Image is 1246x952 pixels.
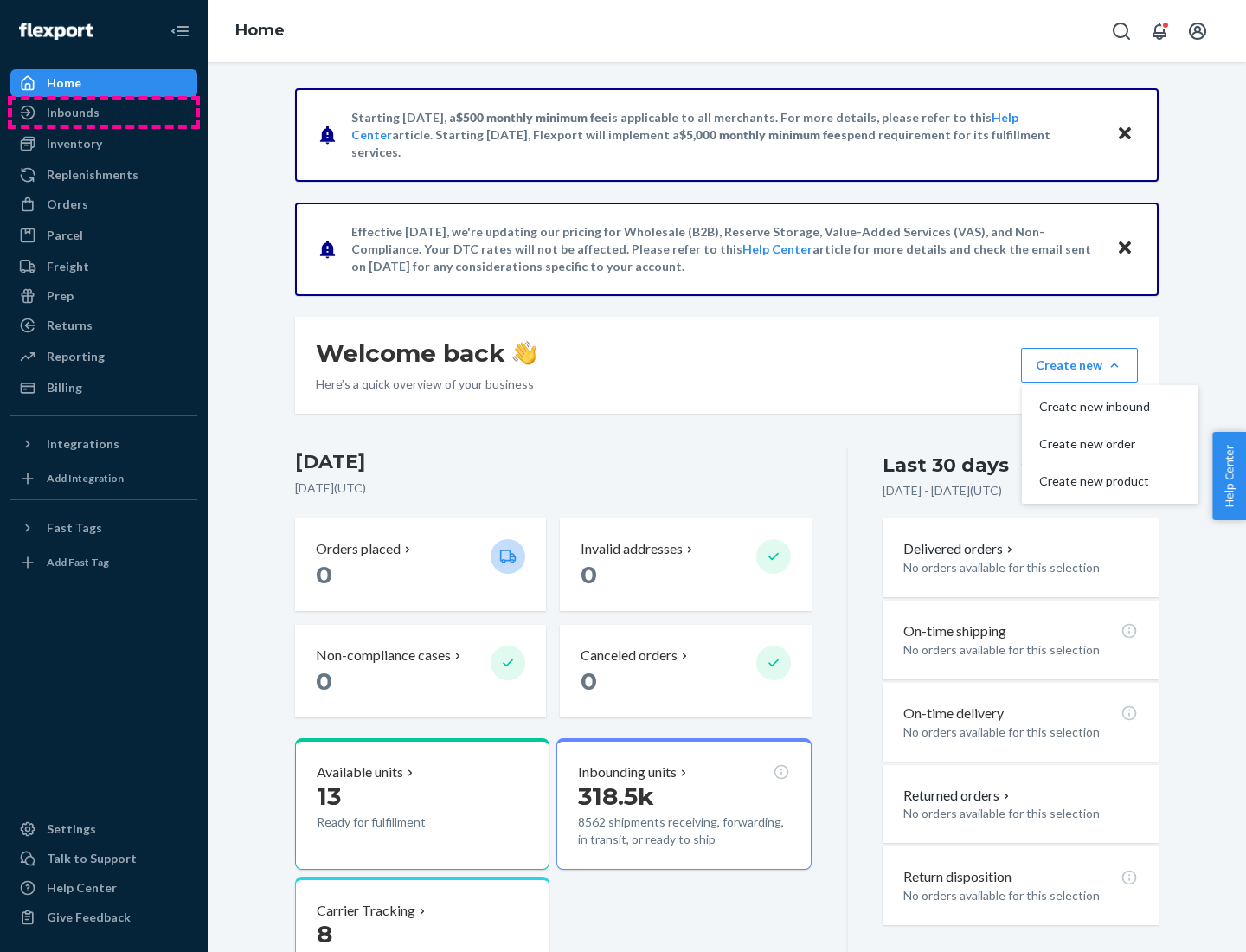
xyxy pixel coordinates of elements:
[47,850,137,867] div: Talk to Support
[1104,14,1139,48] button: Open Search Box
[10,130,197,158] a: Inventory
[903,539,1017,559] button: Delivered orders
[10,845,197,872] a: Talk to Support
[47,879,117,897] div: Help Center
[10,430,197,458] button: Integrations
[10,549,197,576] a: Add Fast Tag
[317,762,403,782] p: Available units
[47,317,93,334] div: Returns
[903,724,1138,741] p: No orders available for this selection
[742,241,812,256] a: Help Center
[883,452,1009,479] div: Last 30 days
[10,904,197,931] button: Give Feedback
[316,376,536,393] p: Here’s a quick overview of your business
[19,23,93,40] img: Flexport logo
[1142,14,1177,48] button: Open notifications
[295,518,546,611] button: Orders placed 0
[1025,389,1195,426] button: Create new inbound
[47,348,105,365] div: Reporting
[295,479,812,497] p: [DATE] ( UTC )
[10,69,197,97] a: Home
[317,782,341,811] span: 13
[316,646,451,666] p: Non-compliance cases
[903,621,1006,641] p: On-time shipping
[10,815,197,843] a: Settings
[10,374,197,402] a: Billing
[1114,236,1136,261] button: Close
[903,805,1138,822] p: No orders available for this selection
[317,814,477,831] p: Ready for fulfillment
[581,666,597,696] span: 0
[47,287,74,305] div: Prep
[316,539,401,559] p: Orders placed
[10,99,197,126] a: Inbounds
[10,253,197,280] a: Freight
[10,282,197,310] a: Prep
[47,258,89,275] div: Freight
[317,901,415,921] p: Carrier Tracking
[47,471,124,486] div: Add Integration
[1021,348,1138,383] button: Create newCreate new inboundCreate new orderCreate new product
[903,887,1138,904] p: No orders available for this selection
[316,560,332,589] span: 0
[47,555,109,569] div: Add Fast Tag
[10,343,197,370] a: Reporting
[10,161,197,189] a: Replenishments
[1039,438,1150,450] span: Create new order
[295,625,546,717] button: Non-compliance cases 0
[316,666,332,696] span: 0
[47,135,102,152] div: Inventory
[47,435,119,453] div: Integrations
[1212,432,1246,520] button: Help Center
[883,482,1002,499] p: [DATE] - [DATE] ( UTC )
[903,559,1138,576] p: No orders available for this selection
[578,762,677,782] p: Inbounding units
[47,196,88,213] div: Orders
[581,539,683,559] p: Invalid addresses
[351,223,1100,275] p: Effective [DATE], we're updating our pricing for Wholesale (B2B), Reserve Storage, Value-Added Se...
[903,786,1013,806] button: Returned orders
[581,560,597,589] span: 0
[47,227,83,244] div: Parcel
[10,465,197,492] a: Add Integration
[47,820,96,838] div: Settings
[1025,426,1195,463] button: Create new order
[556,738,811,870] button: Inbounding units318.5k8562 shipments receiving, forwarding, in transit, or ready to ship
[10,514,197,542] button: Fast Tags
[679,127,841,142] span: $5,000 monthly minimum fee
[47,909,131,926] div: Give Feedback
[578,782,654,811] span: 318.5k
[316,338,536,369] h1: Welcome back
[10,222,197,249] a: Parcel
[10,312,197,339] a: Returns
[1039,401,1150,413] span: Create new inbound
[1180,14,1215,48] button: Open account menu
[222,6,299,56] ol: breadcrumbs
[10,874,197,902] a: Help Center
[47,104,100,121] div: Inbounds
[351,109,1100,161] p: Starting [DATE], a is applicable to all merchants. For more details, please refer to this article...
[47,74,81,92] div: Home
[235,21,285,40] a: Home
[1114,122,1136,147] button: Close
[512,341,536,365] img: hand-wave emoji
[1025,463,1195,500] button: Create new product
[295,738,549,870] button: Available units13Ready for fulfillment
[47,519,102,537] div: Fast Tags
[295,448,812,476] h3: [DATE]
[10,190,197,218] a: Orders
[163,14,197,48] button: Close Navigation
[1039,475,1150,487] span: Create new product
[578,814,789,848] p: 8562 shipments receiving, forwarding, in transit, or ready to ship
[560,518,811,611] button: Invalid addresses 0
[47,166,138,183] div: Replenishments
[903,867,1012,887] p: Return disposition
[456,110,608,125] span: $500 monthly minimum fee
[317,919,332,949] span: 8
[560,625,811,717] button: Canceled orders 0
[47,379,82,396] div: Billing
[903,641,1138,659] p: No orders available for this selection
